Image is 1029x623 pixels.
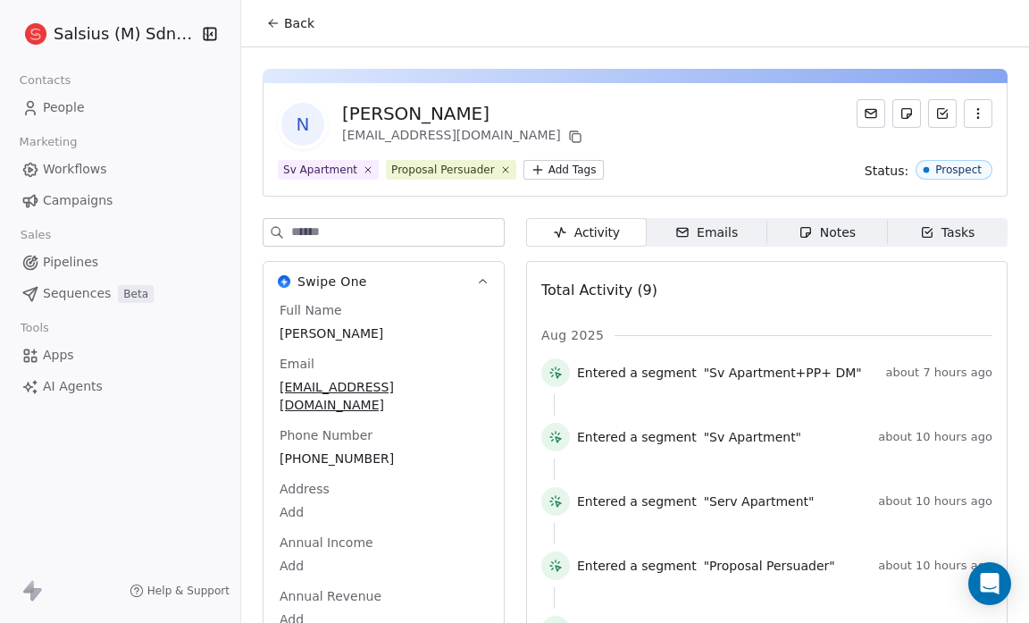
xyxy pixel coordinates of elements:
span: about 10 hours ago [878,494,992,509]
button: Add Tags [523,160,604,180]
div: [PERSON_NAME] [342,101,586,126]
button: Salsius (M) Sdn Bhd [21,19,190,49]
div: Open Intercom Messenger [968,562,1011,605]
div: Emails [675,223,738,242]
span: Address [276,480,333,498]
span: N [281,103,324,146]
div: [EMAIL_ADDRESS][DOMAIN_NAME] [342,126,586,147]
span: Pipelines [43,253,98,272]
span: Status: [865,162,908,180]
div: Proposal Persuader [391,162,495,178]
a: Pipelines [14,248,226,277]
span: Sequences [43,284,111,303]
span: "Serv Apartment" [704,493,815,510]
a: AI Agents [14,372,226,401]
span: about 10 hours ago [878,559,992,573]
span: Tools [13,315,56,341]
img: logo%20salsius.png [25,23,46,45]
img: Swipe One [278,275,290,288]
div: Notes [799,223,856,242]
span: [PERSON_NAME] [280,324,488,342]
div: Sv Apartment [283,162,357,178]
span: Help & Support [147,584,230,598]
span: Add [280,503,488,521]
span: Annual Revenue [276,587,385,605]
div: Prospect [935,164,982,176]
span: Campaigns [43,191,113,210]
div: Tasks [920,223,975,242]
span: Email [276,355,318,373]
span: Beta [118,285,154,303]
span: Sales [13,222,59,248]
span: Marketing [12,129,85,156]
span: Entered a segment [577,557,697,575]
span: about 10 hours ago [878,430,992,444]
span: Workflows [43,160,107,179]
span: People [43,98,85,117]
span: Salsius (M) Sdn Bhd [54,22,197,46]
span: AI Agents [43,377,103,396]
span: Contacts [12,67,79,94]
a: Workflows [14,155,226,184]
span: Phone Number [276,426,376,444]
a: SequencesBeta [14,279,226,308]
span: Swipe One [297,273,367,290]
span: Entered a segment [577,364,697,382]
a: Apps [14,341,226,370]
span: Entered a segment [577,493,697,510]
button: Swipe OneSwipe One [264,262,504,301]
span: Back [284,14,314,32]
span: [PHONE_NUMBER] [280,450,488,467]
span: Annual Income [276,534,377,551]
span: "Sv Apartment+PP+ DM" [704,364,862,382]
a: Help & Support [130,584,230,598]
span: Apps [43,346,74,365]
span: Aug 2025 [541,326,604,344]
span: "Sv Apartment" [704,428,801,446]
button: Back [255,7,325,39]
span: Total Activity (9) [541,282,657,299]
span: "Proposal Persuader" [704,557,835,575]
span: Full Name [276,301,346,319]
a: Campaigns [14,186,226,215]
span: [EMAIL_ADDRESS][DOMAIN_NAME] [280,378,488,414]
span: Add [280,557,488,575]
a: People [14,93,226,122]
span: about 7 hours ago [886,366,992,380]
span: Entered a segment [577,428,697,446]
